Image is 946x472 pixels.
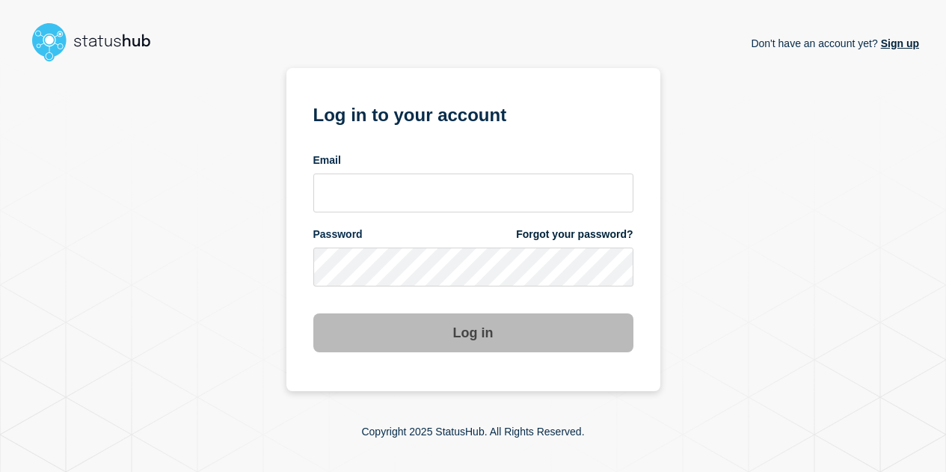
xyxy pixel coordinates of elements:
input: email input [313,174,633,212]
img: StatusHub logo [27,18,169,66]
p: Copyright 2025 StatusHub. All Rights Reserved. [361,426,584,438]
input: password input [313,248,633,286]
p: Don't have an account yet? [751,25,919,61]
span: Email [313,153,341,168]
a: Sign up [878,37,919,49]
h1: Log in to your account [313,99,633,127]
button: Log in [313,313,633,352]
a: Forgot your password? [516,227,633,242]
span: Password [313,227,363,242]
